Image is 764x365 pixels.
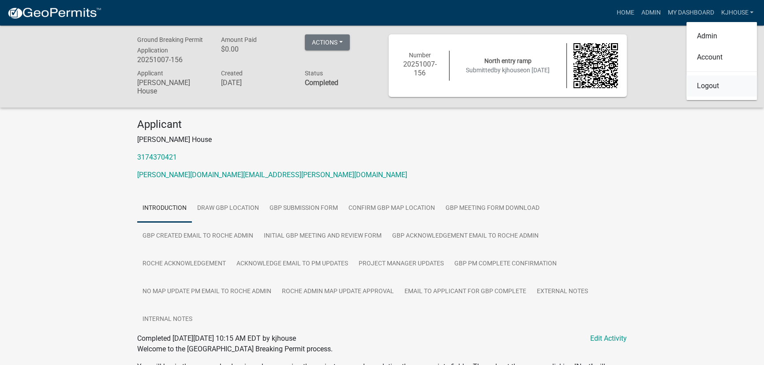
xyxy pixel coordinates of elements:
[590,333,627,344] a: Edit Activity
[305,34,350,50] button: Actions
[387,222,544,250] a: GBP Acknowledgement Email to Roche Admin
[532,278,593,306] a: External Notes
[664,4,717,21] a: My Dashboard
[231,250,353,278] a: Acknowledge email to PM updates
[137,153,177,161] a: 3174370421
[573,43,618,88] img: QR code
[258,222,387,250] a: Initial GBP Meeting and Review Form
[484,57,532,64] span: North entry ramp
[353,250,449,278] a: Project Manager Updates
[397,60,442,77] h6: 20251007-156
[440,194,545,223] a: GBP Meeting Form Download
[137,56,208,64] h6: 20251007-156
[613,4,637,21] a: Home
[686,47,757,68] a: Account
[192,194,264,223] a: Draw GBP Location
[494,67,523,74] span: by kjhouse
[137,250,231,278] a: Roche Acknowledgement
[409,52,431,59] span: Number
[305,78,338,87] strong: Completed
[264,194,343,223] a: GBP Submission Form
[137,194,192,223] a: Introduction
[137,344,627,354] p: Welcome to the [GEOGRAPHIC_DATA] Breaking Permit process.
[221,70,243,77] span: Created
[637,4,664,21] a: Admin
[686,75,757,97] a: Logout
[137,334,296,343] span: Completed [DATE][DATE] 10:15 AM EDT by kjhouse
[137,118,627,131] h4: Applicant
[449,250,562,278] a: GBP PM Complete Confirmation
[686,22,757,100] div: kjhouse
[137,134,627,145] p: [PERSON_NAME] House
[137,70,163,77] span: Applicant
[686,26,757,47] a: Admin
[343,194,440,223] a: Confirm GBP Map Location
[137,171,407,179] a: [PERSON_NAME][DOMAIN_NAME][EMAIL_ADDRESS][PERSON_NAME][DOMAIN_NAME]
[717,4,757,21] a: kjhouse
[221,78,292,87] h6: [DATE]
[399,278,532,306] a: Email to Applicant for GBP Complete
[137,36,203,54] span: Ground Breaking Permit Application
[137,222,258,250] a: GBP Created Email to Roche Admin
[221,36,257,43] span: Amount Paid
[221,45,292,53] h6: $0.00
[137,278,277,306] a: No Map Update PM email to Roche Admin
[137,78,208,95] h6: [PERSON_NAME] House
[466,67,550,74] span: Submitted on [DATE]
[137,305,198,334] a: Internal Notes
[305,70,323,77] span: Status
[277,278,399,306] a: Roche Admin Map Update Approval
